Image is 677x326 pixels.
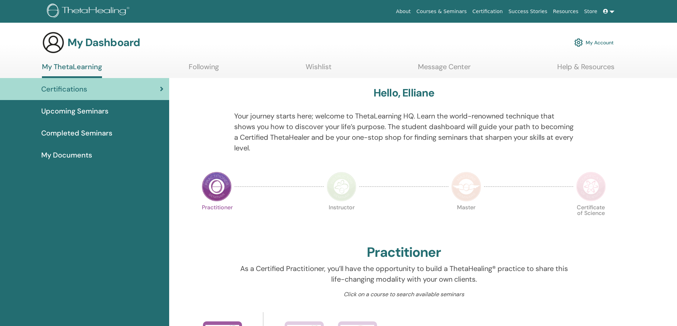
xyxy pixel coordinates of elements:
[47,4,132,20] img: logo.png
[234,290,574,299] p: Click on a course to search available seminars
[41,150,92,160] span: My Documents
[367,244,441,261] h2: Practitioner
[451,205,481,234] p: Master
[574,37,583,49] img: cog.svg
[414,5,470,18] a: Courses & Seminars
[306,62,332,76] a: Wishlist
[68,36,140,49] h3: My Dashboard
[41,106,108,116] span: Upcoming Seminars
[374,87,435,99] h3: Hello, Elliane
[234,111,574,153] p: Your journey starts here; welcome to ThetaLearning HQ. Learn the world-renowned technique that sh...
[189,62,219,76] a: Following
[451,172,481,201] img: Master
[557,62,614,76] a: Help & Resources
[41,84,87,94] span: Certifications
[576,172,606,201] img: Certificate of Science
[581,5,600,18] a: Store
[42,31,65,54] img: generic-user-icon.jpg
[418,62,471,76] a: Message Center
[202,205,232,234] p: Practitioner
[506,5,550,18] a: Success Stories
[327,172,356,201] img: Instructor
[576,205,606,234] p: Certificate of Science
[327,205,356,234] p: Instructor
[469,5,505,18] a: Certification
[393,5,413,18] a: About
[550,5,581,18] a: Resources
[41,128,112,138] span: Completed Seminars
[574,35,614,50] a: My Account
[234,263,574,284] p: As a Certified Practitioner, you’ll have the opportunity to build a ThetaHealing® practice to sha...
[202,172,232,201] img: Practitioner
[42,62,102,78] a: My ThetaLearning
